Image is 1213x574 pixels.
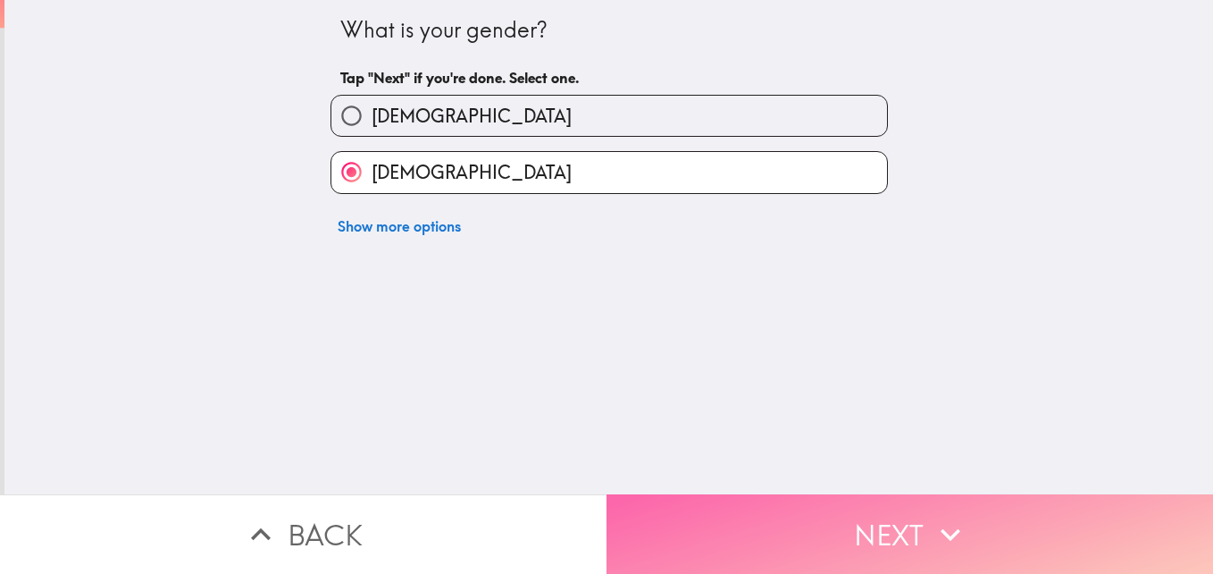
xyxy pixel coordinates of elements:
[330,208,468,244] button: Show more options
[606,494,1213,574] button: Next
[372,104,572,129] span: [DEMOGRAPHIC_DATA]
[331,96,887,136] button: [DEMOGRAPHIC_DATA]
[340,68,878,88] h6: Tap "Next" if you're done. Select one.
[340,15,878,46] div: What is your gender?
[372,160,572,185] span: [DEMOGRAPHIC_DATA]
[331,152,887,192] button: [DEMOGRAPHIC_DATA]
